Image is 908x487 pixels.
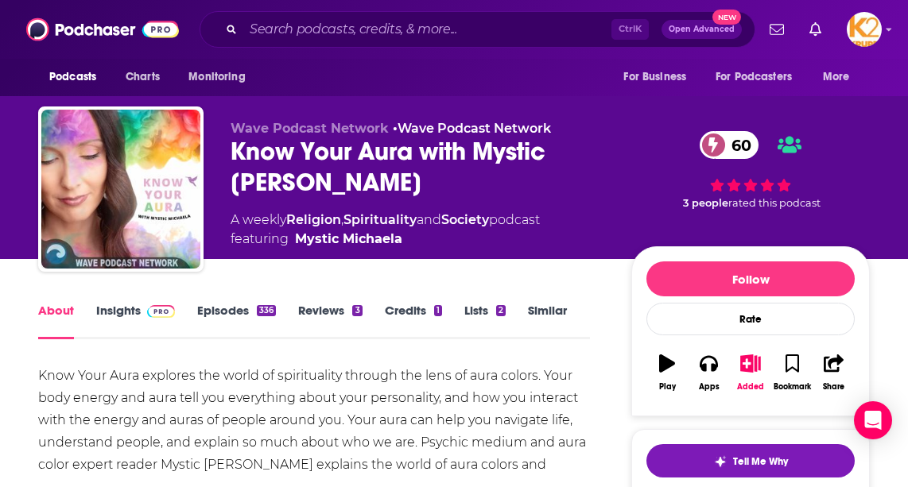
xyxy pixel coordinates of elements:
a: 60 [700,131,759,159]
img: User Profile [847,12,882,47]
a: Similar [528,303,567,339]
span: Logged in as K2Krupp [847,12,882,47]
a: Credits1 [385,303,442,339]
div: 3 [352,305,362,316]
div: Share [823,382,844,392]
button: Added [730,344,771,401]
span: For Business [623,66,686,88]
span: , [341,212,343,227]
div: Apps [699,382,720,392]
a: Episodes336 [197,303,276,339]
span: Charts [126,66,160,88]
span: Wave Podcast Network [231,121,389,136]
span: and [417,212,441,227]
div: Bookmark [774,382,811,392]
a: Mystic Michaela [295,230,402,249]
img: Podchaser - Follow, Share and Rate Podcasts [26,14,179,44]
div: Search podcasts, credits, & more... [200,11,755,48]
span: Podcasts [49,66,96,88]
div: Play [659,382,676,392]
span: Open Advanced [669,25,735,33]
button: Open AdvancedNew [662,20,742,39]
span: featuring [231,230,540,249]
button: Play [646,344,688,401]
div: 2 [496,305,506,316]
span: Tell Me Why [733,455,788,468]
button: open menu [705,62,815,92]
button: Bookmark [771,344,813,401]
button: tell me why sparkleTell Me Why [646,444,855,477]
span: Monitoring [188,66,245,88]
a: Lists2 [464,303,506,339]
div: 1 [434,305,442,316]
a: Reviews3 [298,303,362,339]
button: open menu [38,62,117,92]
span: More [823,66,850,88]
button: Show profile menu [847,12,882,47]
img: Podchaser Pro [147,305,175,318]
div: Rate [646,303,855,335]
button: Apps [688,344,729,401]
div: Open Intercom Messenger [854,401,892,439]
a: Society [441,212,489,227]
a: Religion [286,212,341,227]
button: open menu [177,62,266,92]
span: Ctrl K [611,19,649,40]
input: Search podcasts, credits, & more... [243,17,611,42]
a: About [38,303,74,339]
button: open menu [812,62,870,92]
a: Show notifications dropdown [803,16,828,43]
div: A weekly podcast [231,211,540,249]
span: New [712,10,741,25]
a: Show notifications dropdown [763,16,790,43]
img: Know Your Aura with Mystic Michaela [41,110,200,269]
button: Share [813,344,855,401]
span: 3 people [683,197,728,209]
span: 60 [716,131,759,159]
img: tell me why sparkle [714,455,727,468]
button: open menu [612,62,706,92]
a: Spirituality [343,212,417,227]
span: • [393,121,551,136]
div: Added [737,382,764,392]
div: 336 [257,305,276,316]
button: Follow [646,261,855,296]
a: Wave Podcast Network [398,121,551,136]
a: Charts [115,62,169,92]
a: InsightsPodchaser Pro [96,303,175,339]
span: rated this podcast [728,197,821,209]
span: For Podcasters [716,66,792,88]
div: 60 3 peoplerated this podcast [631,121,870,220]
